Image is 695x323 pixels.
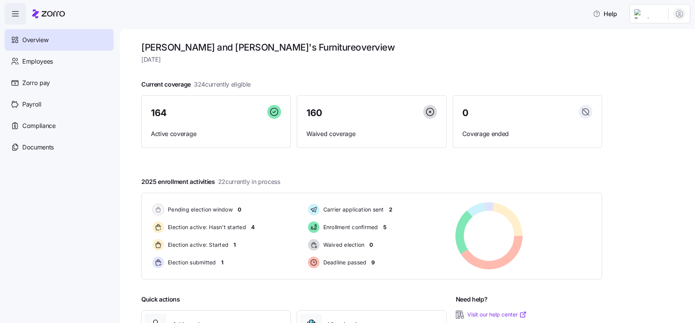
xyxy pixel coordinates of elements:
span: [DATE] [141,55,602,64]
span: Need help? [456,295,488,304]
span: Current coverage [141,80,251,89]
a: Zorro pay [5,72,114,93]
span: Deadline passed [321,259,367,266]
span: Active coverage [151,129,281,139]
a: Employees [5,51,114,72]
span: Pending election window [165,206,233,213]
span: 22 currently in process [218,177,280,187]
span: 5 [383,223,387,231]
a: Compliance [5,115,114,136]
span: Enrollment confirmed [321,223,378,231]
span: Election submitted [165,259,216,266]
span: 0 [238,206,241,213]
a: Payroll [5,93,114,115]
span: 0 [369,241,373,249]
span: Election active: Hasn't started [165,223,246,231]
a: Overview [5,29,114,51]
span: 0 [462,108,468,118]
span: Zorro pay [22,78,50,88]
span: 9 [371,259,375,266]
span: Compliance [22,121,56,131]
span: 1 [221,259,223,266]
button: Help [587,6,623,21]
span: Coverage ended [462,129,592,139]
span: 164 [151,108,167,118]
span: Waived coverage [306,129,437,139]
span: Documents [22,143,54,152]
span: Payroll [22,100,41,109]
span: 4 [251,223,255,231]
span: Help [593,9,617,18]
span: Carrier application sent [321,206,384,213]
span: Waived election [321,241,365,249]
a: Visit our help center [467,311,527,318]
span: 1 [233,241,236,249]
span: 160 [306,108,322,118]
span: 324 currently eligible [194,80,251,89]
span: Election active: Started [165,241,228,249]
span: Employees [22,57,53,66]
img: Employer logo [634,9,662,18]
h1: [PERSON_NAME] and [PERSON_NAME]'s Furniture overview [141,41,602,53]
a: Documents [5,136,114,158]
span: 2025 enrollment activities [141,177,280,187]
span: Quick actions [141,295,180,304]
span: Overview [22,35,48,45]
span: 2 [389,206,392,213]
